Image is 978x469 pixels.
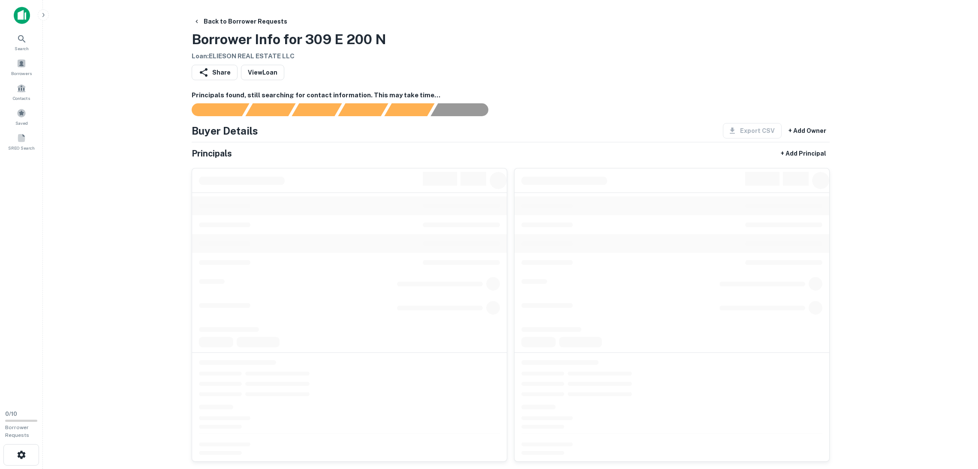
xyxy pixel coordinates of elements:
div: Your request is received and processing... [245,103,295,116]
span: Search [15,45,29,52]
div: Principals found, AI now looking for contact information... [338,103,388,116]
div: AI fulfillment process complete. [431,103,499,116]
a: Contacts [3,80,40,103]
a: ViewLoan [241,65,284,80]
a: Search [3,30,40,54]
span: Borrowers [11,70,32,77]
button: Share [192,65,238,80]
h6: Principals found, still searching for contact information. This may take time... [192,90,830,100]
button: + Add Owner [785,123,830,138]
h3: Borrower Info for 309 E 200 N [192,29,386,50]
span: 0 / 10 [5,411,17,417]
a: SREO Search [3,130,40,153]
div: Principals found, still searching for contact information. This may take time... [384,103,434,116]
button: + Add Principal [777,146,830,161]
a: Saved [3,105,40,128]
img: capitalize-icon.png [14,7,30,24]
a: Borrowers [3,55,40,78]
h4: Buyer Details [192,123,258,138]
h5: Principals [192,147,232,160]
h6: Loan : ELIESON REAL ESTATE LLC [192,51,386,61]
span: Contacts [13,95,30,102]
div: Documents found, AI parsing details... [292,103,342,116]
iframe: Chat Widget [935,400,978,442]
span: Saved [15,120,28,126]
button: Back to Borrower Requests [190,14,291,29]
div: Sending borrower request to AI... [181,103,246,116]
span: SREO Search [8,144,35,151]
span: Borrower Requests [5,424,29,438]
